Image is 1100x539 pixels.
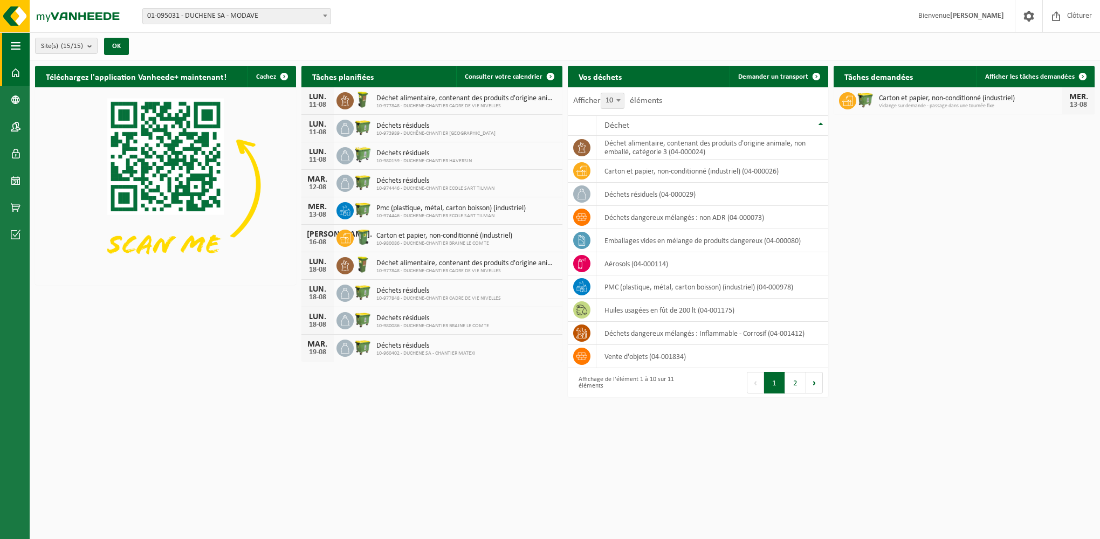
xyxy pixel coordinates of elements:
div: LUN. [307,258,328,266]
td: vente d'objets (04-001834) [596,345,828,368]
h2: Tâches demandées [834,66,924,87]
div: LUN. [307,313,328,321]
button: Site(s)(15/15) [35,38,98,54]
span: 10-977848 - DUCHENE-CHANTIER CADRE DE VIE NIVELLES [376,295,501,302]
a: Consulter votre calendrier [456,66,561,87]
img: WB-0060-HPE-GN-50 [354,91,372,109]
div: 11-08 [307,101,328,109]
count: (15/15) [61,43,83,50]
button: 2 [785,372,806,393]
span: 10-980086 - DUCHENE-CHANTIER BRAINE LE COMTE [376,323,489,329]
span: 01-095031 - DUCHENE SA - MODAVE [142,8,331,24]
span: 10-960402 - DUCHENE SA - CHANTIER MATEXI [376,350,476,357]
img: WB-1100-HPE-GN-50 [354,201,372,219]
div: 11-08 [307,156,328,164]
td: emballages vides en mélange de produits dangereux (04-000080) [596,229,828,252]
span: Déchet [604,121,629,130]
img: WB-0240-HPE-GN-50 [354,228,372,246]
span: 10 [601,93,624,109]
div: 16-08 [307,239,328,246]
img: WB-1100-HPE-GN-50 [856,91,875,109]
a: Demander un transport [730,66,827,87]
img: WB-1100-HPE-GN-50 [354,118,372,136]
td: huiles usagées en fût de 200 lt (04-001175) [596,299,828,322]
img: WB-1100-HPE-GN-50 [354,338,372,356]
span: Déchet alimentaire, contenant des produits d'origine animale, non emballé, catég... [376,94,557,103]
td: déchet alimentaire, contenant des produits d'origine animale, non emballé, catégorie 3 (04-000024) [596,136,828,160]
span: 10-977848 - DUCHENE-CHANTIER CADRE DE VIE NIVELLES [376,103,557,109]
img: WB-0660-HPE-GN-50 [354,146,372,164]
a: Afficher les tâches demandées [977,66,1094,87]
td: déchets résiduels (04-000029) [596,183,828,206]
button: Previous [747,372,764,393]
span: Consulter votre calendrier [465,73,542,80]
div: Affichage de l'élément 1 à 10 sur 11 éléments [573,371,693,395]
span: 10-973989 - DUCHÊNE-CHANTIER [GEOGRAPHIC_DATA] [376,130,496,137]
div: MAR. [307,175,328,184]
td: PMC (plastique, métal, carton boisson) (industriel) (04-000978) [596,275,828,299]
span: Déchets résiduels [376,342,476,350]
h2: Tâches planifiées [301,66,384,87]
button: 1 [764,372,785,393]
td: aérosols (04-000114) [596,252,828,275]
span: Pmc (plastique, métal, carton boisson) (industriel) [376,204,526,213]
div: LUN. [307,93,328,101]
div: MER. [1068,93,1089,101]
span: Déchets résiduels [376,287,501,295]
span: 10-974446 - DUCHENE-CHANTIER ECOLE SART TILMAN [376,213,526,219]
td: carton et papier, non-conditionné (industriel) (04-000026) [596,160,828,183]
td: déchets dangereux mélangés : Inflammable - Corrosif (04-001412) [596,322,828,345]
img: WB-1100-HPE-GN-50 [354,173,372,191]
div: 18-08 [307,266,328,274]
div: 18-08 [307,294,328,301]
strong: [PERSON_NAME] [950,12,1004,20]
td: déchets dangereux mélangés : non ADR (04-000073) [596,206,828,229]
button: Next [806,372,823,393]
div: 13-08 [1068,101,1089,109]
div: 13-08 [307,211,328,219]
div: 11-08 [307,129,328,136]
span: Vidange sur demande - passage dans une tournée fixe [879,103,1062,109]
span: Déchets résiduels [376,122,496,130]
span: Déchets résiduels [376,149,472,158]
div: 12-08 [307,184,328,191]
img: WB-1100-HPE-GN-50 [354,310,372,329]
span: 01-095031 - DUCHENE SA - MODAVE [143,9,331,24]
h2: Vos déchets [568,66,632,87]
span: 10 [601,93,624,108]
span: Déchet alimentaire, contenant des produits d'origine animale, non emballé, catég... [376,259,557,268]
div: 18-08 [307,321,328,329]
span: Carton et papier, non-conditionné (industriel) [376,232,512,240]
label: Afficher éléments [573,96,662,105]
div: LUN. [307,120,328,129]
h2: Téléchargez l'application Vanheede+ maintenant! [35,66,237,87]
span: Déchets résiduels [376,314,489,323]
span: 10-977848 - DUCHENE-CHANTIER CADRE DE VIE NIVELLES [376,268,557,274]
span: Déchets résiduels [376,177,494,185]
button: OK [104,38,129,55]
div: 19-08 [307,349,328,356]
span: 10-980159 - DUCHENE-CHANTIER HAVERSIN [376,158,472,164]
button: Cachez [247,66,295,87]
img: WB-1100-HPE-GN-50 [354,283,372,301]
div: MER. [307,203,328,211]
span: 10-980086 - DUCHENE-CHANTIER BRAINE LE COMTE [376,240,512,247]
div: MAR. [307,340,328,349]
img: WB-0060-HPE-GN-50 [354,255,372,274]
span: Demander un transport [738,73,808,80]
div: LUN. [307,148,328,156]
div: [PERSON_NAME]. [307,230,328,239]
span: Carton et papier, non-conditionné (industriel) [879,94,1062,103]
span: 10-974446 - DUCHENE-CHANTIER ECOLE SART TILMAN [376,185,494,192]
span: Afficher les tâches demandées [985,73,1075,80]
div: LUN. [307,285,328,294]
img: Download de VHEPlus App [35,87,296,283]
span: Cachez [256,73,276,80]
span: Site(s) [41,38,83,54]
